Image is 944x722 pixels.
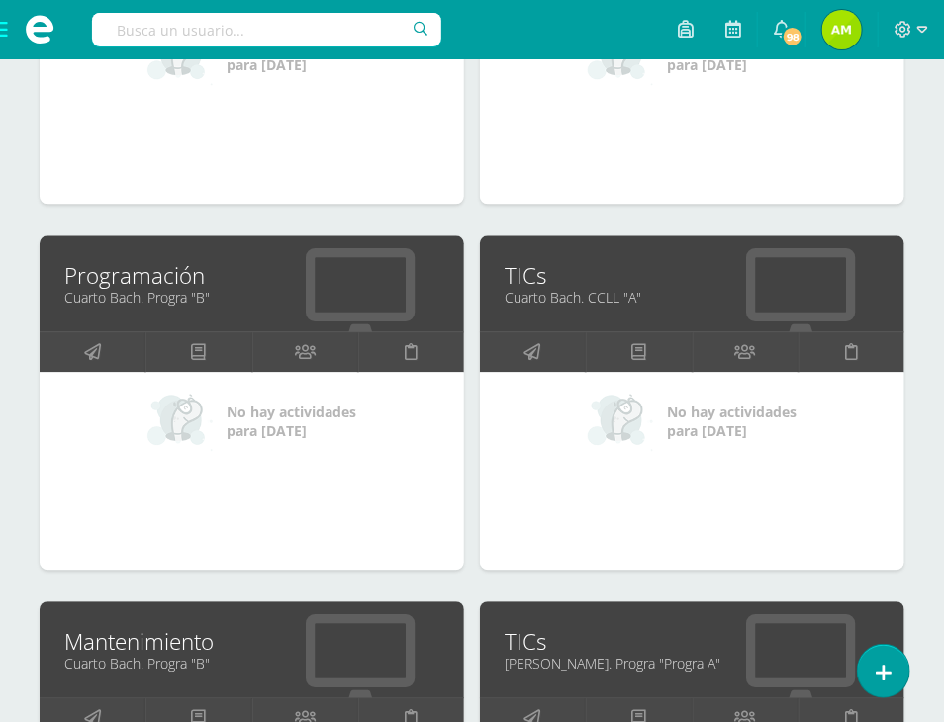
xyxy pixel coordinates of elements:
[505,654,880,673] a: [PERSON_NAME]. Progra "Progra A"
[227,403,356,440] span: No hay actividades para [DATE]
[64,260,439,291] a: Programación
[64,654,439,673] a: Cuarto Bach. Progra "B"
[822,10,862,49] img: 396168a9feac30329f7dfebe783e234f.png
[92,13,441,46] input: Busca un usuario...
[64,626,439,657] a: Mantenimiento
[667,403,797,440] span: No hay actividades para [DATE]
[588,392,653,451] img: no_activities_small.png
[505,288,880,307] a: Cuarto Bach. CCLL "A"
[505,626,880,657] a: TICs
[147,392,213,451] img: no_activities_small.png
[64,288,439,307] a: Cuarto Bach. Progra "B"
[505,260,880,291] a: TICs
[782,26,803,47] span: 98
